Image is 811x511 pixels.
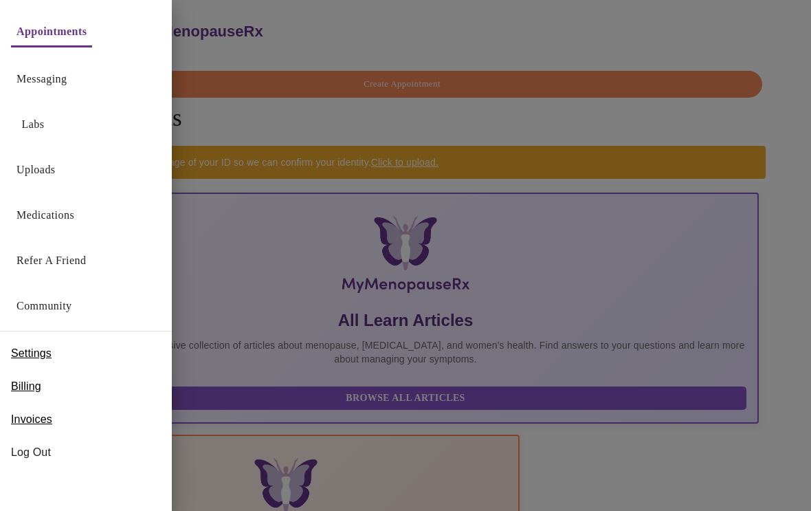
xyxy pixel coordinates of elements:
[11,343,52,365] a: Settings
[22,115,45,134] a: Labs
[11,156,61,184] button: Uploads
[11,444,161,461] span: Log Out
[16,160,56,180] a: Uploads
[11,247,92,274] button: Refer a Friend
[11,65,72,93] button: Messaging
[16,69,67,89] a: Messaging
[11,411,52,428] span: Invoices
[11,111,55,138] button: Labs
[11,378,41,395] span: Billing
[11,202,80,229] button: Medications
[16,22,87,41] a: Appointments
[16,251,87,270] a: Refer a Friend
[11,409,52,431] a: Invoices
[16,206,74,225] a: Medications
[11,292,78,320] button: Community
[11,18,92,47] button: Appointments
[11,345,52,362] span: Settings
[11,376,41,398] a: Billing
[16,296,72,316] a: Community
